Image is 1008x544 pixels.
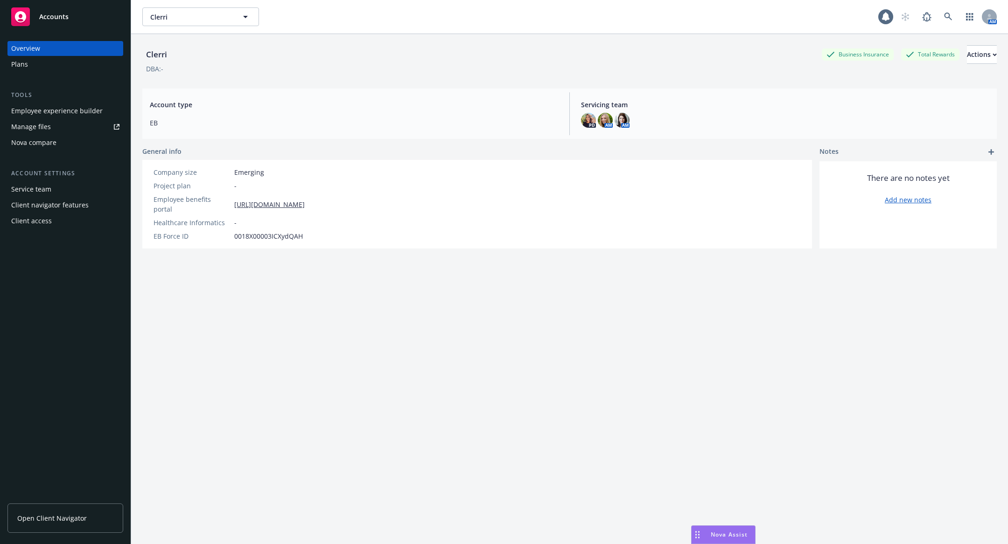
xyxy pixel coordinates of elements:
[960,7,979,26] a: Switch app
[234,231,303,241] span: 0018X00003ICXydQAH
[154,218,231,227] div: Healthcare Informatics
[150,118,558,128] span: EB
[7,198,123,213] a: Client navigator features
[7,4,123,30] a: Accounts
[150,100,558,110] span: Account type
[234,200,305,209] a: [URL][DOMAIN_NAME]
[7,182,123,197] a: Service team
[154,194,231,214] div: Employee benefits portal
[11,41,40,56] div: Overview
[917,7,936,26] a: Report a Bug
[615,113,630,128] img: photo
[7,57,123,72] a: Plans
[11,135,56,150] div: Nova compare
[819,146,839,158] span: Notes
[7,213,123,228] a: Client access
[146,64,163,74] div: DBA: -
[581,100,989,110] span: Servicing team
[692,526,703,544] div: Drag to move
[39,13,69,21] span: Accounts
[142,146,182,156] span: General info
[11,57,28,72] div: Plans
[7,169,123,178] div: Account settings
[11,119,51,134] div: Manage files
[867,172,950,184] span: There are no notes yet
[7,119,123,134] a: Manage files
[939,7,958,26] a: Search
[986,146,997,158] a: add
[234,181,237,191] span: -
[896,7,915,26] a: Start snowing
[234,218,237,227] span: -
[17,513,87,523] span: Open Client Navigator
[885,195,931,205] a: Add new notes
[7,103,123,118] a: Employee experience builder
[581,113,596,128] img: photo
[142,48,171,61] div: Clerri
[901,48,959,60] div: Total Rewards
[142,7,259,26] button: Clerri
[11,103,103,118] div: Employee experience builder
[154,181,231,191] div: Project plan
[598,113,613,128] img: photo
[7,90,123,100] div: Tools
[154,231,231,241] div: EB Force ID
[150,12,231,22] span: Clerri
[822,48,894,60] div: Business Insurance
[234,167,264,177] span: Emerging
[691,525,756,544] button: Nova Assist
[154,167,231,177] div: Company size
[11,213,52,228] div: Client access
[7,41,123,56] a: Overview
[7,135,123,150] a: Nova compare
[967,45,997,64] button: Actions
[11,198,89,213] div: Client navigator features
[711,530,748,538] span: Nova Assist
[11,182,51,197] div: Service team
[967,46,997,63] div: Actions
